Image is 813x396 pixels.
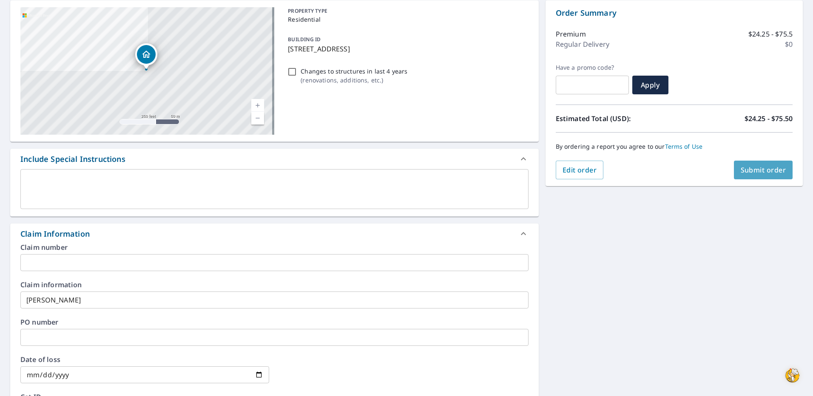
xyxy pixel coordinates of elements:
[563,165,597,175] span: Edit order
[556,113,674,124] p: Estimated Total (USD):
[20,356,269,363] label: Date of loss
[741,165,786,175] span: Submit order
[20,153,125,165] div: Include Special Instructions
[556,7,793,19] p: Order Summary
[556,64,629,71] label: Have a promo code?
[20,244,529,251] label: Claim number
[10,223,539,244] div: Claim Information
[288,44,525,54] p: [STREET_ADDRESS]
[748,29,793,39] p: $24.25 - $75.5
[785,39,793,49] p: $0
[288,15,525,24] p: Residential
[251,112,264,124] a: Current Level 17, Zoom Out
[556,29,586,39] p: Premium
[20,228,90,240] div: Claim Information
[639,80,662,90] span: Apply
[288,36,321,43] p: BUILDING ID
[556,161,604,179] button: Edit order
[288,7,525,15] p: PROPERTY TYPE
[632,76,668,94] button: Apply
[301,76,407,85] p: ( renovations, additions, etc. )
[745,113,793,124] p: $24.25 - $75.50
[301,67,407,76] p: Changes to structures in last 4 years
[20,281,529,288] label: Claim information
[556,143,793,150] p: By ordering a report you agree to our
[251,99,264,112] a: Current Level 17, Zoom In
[665,142,703,150] a: Terms of Use
[556,39,609,49] p: Regular Delivery
[135,43,157,70] div: Dropped pin, building 1, Residential property, 13290 Wild Basin Way Broomfield, CO 80020
[20,319,529,325] label: PO number
[10,149,539,169] div: Include Special Instructions
[734,161,793,179] button: Submit order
